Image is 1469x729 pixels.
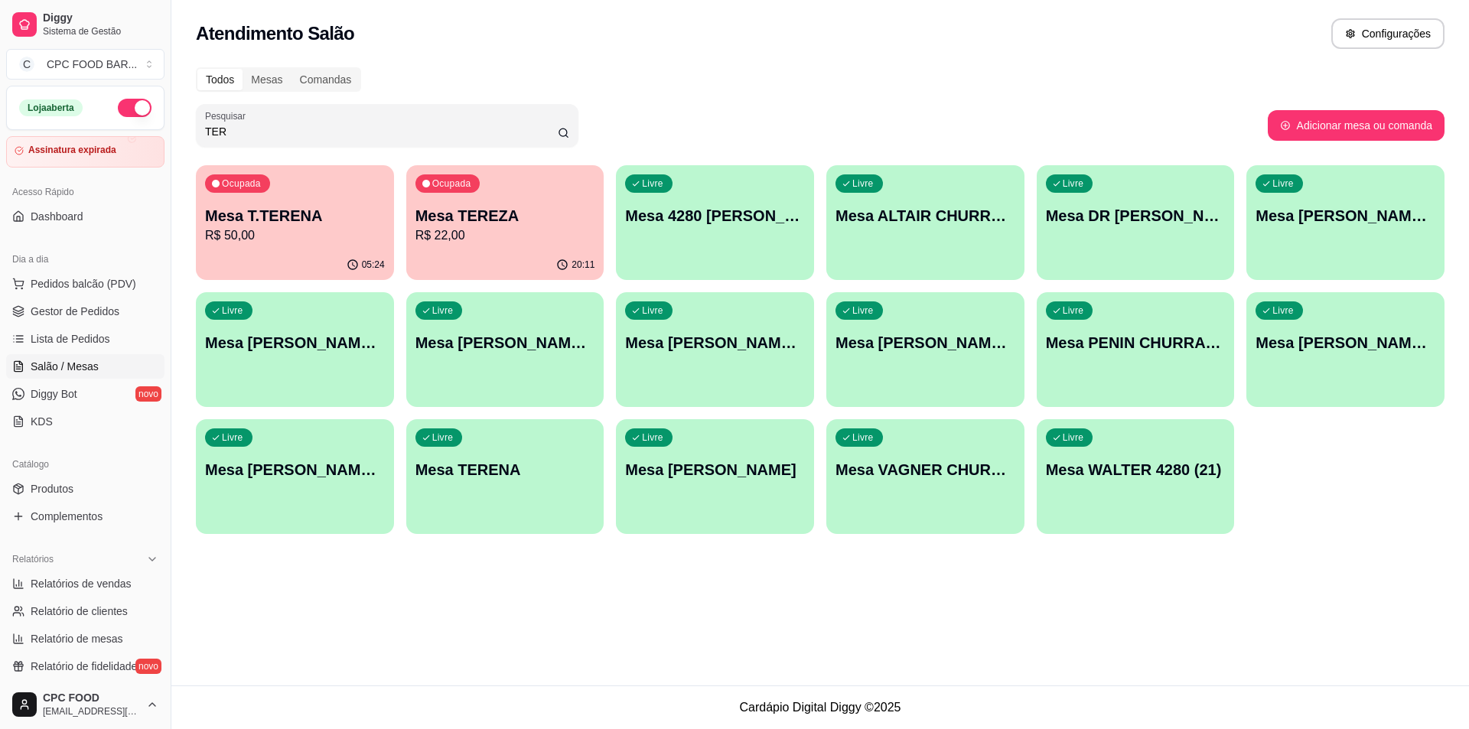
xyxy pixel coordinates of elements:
p: Livre [432,304,454,317]
a: DiggySistema de Gestão [6,6,164,43]
input: Pesquisar [205,124,558,139]
button: LivreMesa TERENA [406,419,604,534]
p: Mesa T.TERENA [205,205,385,226]
span: Gestor de Pedidos [31,304,119,319]
p: Ocupada [222,177,261,190]
button: LivreMesa [PERSON_NAME] [PERSON_NAME] [1246,165,1445,280]
a: Relatório de clientes [6,599,164,623]
span: Relatórios [12,553,54,565]
p: Mesa PENIN CHURRASCO [PERSON_NAME] [1046,332,1226,353]
button: OcupadaMesa T.TERENAR$ 50,0005:24 [196,165,394,280]
span: Relatório de clientes [31,604,128,619]
div: Catálogo [6,452,164,477]
p: Mesa [PERSON_NAME] [PERSON_NAME] [1256,332,1435,353]
p: Livre [222,431,243,444]
button: LivreMesa [PERSON_NAME] [PERSON_NAME] [196,419,394,534]
p: Livre [1063,177,1084,190]
button: LivreMesa [PERSON_NAME] DR [PERSON_NAME] [406,292,604,407]
footer: Cardápio Digital Diggy © 2025 [171,685,1469,729]
p: Livre [1272,177,1294,190]
button: LivreMesa VAGNER CHURRASCO DR [PERSON_NAME] [826,419,1024,534]
a: Lista de Pedidos [6,327,164,351]
button: Configurações [1331,18,1445,49]
div: Dia a dia [6,247,164,272]
span: C [19,57,34,72]
p: Livre [852,304,874,317]
a: Relatório de mesas [6,626,164,651]
button: Pedidos balcão (PDV) [6,272,164,296]
span: Dashboard [31,209,83,224]
div: Comandas [292,69,360,90]
a: Produtos [6,477,164,501]
button: LivreMesa [PERSON_NAME] [PERSON_NAME] [616,292,814,407]
p: Mesa 4280 [PERSON_NAME] [625,205,805,226]
button: Adicionar mesa ou comanda [1268,110,1445,141]
p: Livre [222,304,243,317]
span: [EMAIL_ADDRESS][DOMAIN_NAME] [43,705,140,718]
span: Lista de Pedidos [31,331,110,347]
button: LivreMesa PENIN CHURRASCO [PERSON_NAME] [1037,292,1235,407]
h2: Atendimento Salão [196,21,354,46]
a: Relatórios de vendas [6,571,164,596]
article: Assinatura expirada [28,145,116,156]
button: LivreMesa ALTAIR CHURRASCO WALTER [826,165,1024,280]
span: KDS [31,414,53,429]
a: Assinatura expirada [6,136,164,168]
a: Complementos [6,504,164,529]
p: 20:11 [572,259,594,271]
button: LivreMesa [PERSON_NAME] [PERSON_NAME] [1246,292,1445,407]
div: CPC FOOD BAR ... [47,57,137,72]
a: Gestor de Pedidos [6,299,164,324]
p: Livre [852,177,874,190]
p: Mesa TERENA [415,459,595,480]
a: Dashboard [6,204,164,229]
p: 05:24 [362,259,385,271]
p: Mesa [PERSON_NAME] [PERSON_NAME] [1256,205,1435,226]
p: Mesa [PERSON_NAME] [625,459,805,480]
p: R$ 22,00 [415,226,595,245]
button: LivreMesa WALTER 4280 (21) [1037,419,1235,534]
button: CPC FOOD[EMAIL_ADDRESS][DOMAIN_NAME] [6,686,164,723]
span: Relatório de mesas [31,631,123,646]
button: OcupadaMesa TEREZAR$ 22,0020:11 [406,165,604,280]
div: Todos [197,69,243,90]
p: Mesa ALTAIR CHURRASCO WALTER [835,205,1015,226]
button: LivreMesa DR [PERSON_NAME] [1037,165,1235,280]
span: Diggy [43,11,158,25]
span: Sistema de Gestão [43,25,158,37]
span: CPC FOOD [43,692,140,705]
button: LivreMesa [PERSON_NAME] [PERSON_NAME] [196,292,394,407]
button: LivreMesa 4280 [PERSON_NAME] [616,165,814,280]
span: Diggy Bot [31,386,77,402]
span: Produtos [31,481,73,496]
span: Salão / Mesas [31,359,99,374]
p: Mesa VAGNER CHURRASCO DR [PERSON_NAME] [835,459,1015,480]
p: Ocupada [432,177,471,190]
p: Mesa [PERSON_NAME] [PERSON_NAME] [205,459,385,480]
a: Diggy Botnovo [6,382,164,406]
p: Livre [1063,431,1084,444]
button: Select a team [6,49,164,80]
p: Mesa [PERSON_NAME] DR [PERSON_NAME] [835,332,1015,353]
a: KDS [6,409,164,434]
p: Livre [1272,304,1294,317]
div: Mesas [243,69,291,90]
p: Livre [642,304,663,317]
p: Livre [1063,304,1084,317]
button: Alterar Status [118,99,151,117]
span: Relatórios de vendas [31,576,132,591]
button: LivreMesa [PERSON_NAME] DR [PERSON_NAME] [826,292,1024,407]
p: Mesa [PERSON_NAME] DR [PERSON_NAME] [415,332,595,353]
button: LivreMesa [PERSON_NAME] [616,419,814,534]
p: R$ 50,00 [205,226,385,245]
div: Acesso Rápido [6,180,164,204]
p: Mesa DR [PERSON_NAME] [1046,205,1226,226]
label: Pesquisar [205,109,251,122]
p: Mesa [PERSON_NAME] [PERSON_NAME] [205,332,385,353]
span: Complementos [31,509,103,524]
p: Livre [642,177,663,190]
p: Mesa TEREZA [415,205,595,226]
p: Mesa [PERSON_NAME] [PERSON_NAME] [625,332,805,353]
span: Relatório de fidelidade [31,659,137,674]
p: Livre [432,431,454,444]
